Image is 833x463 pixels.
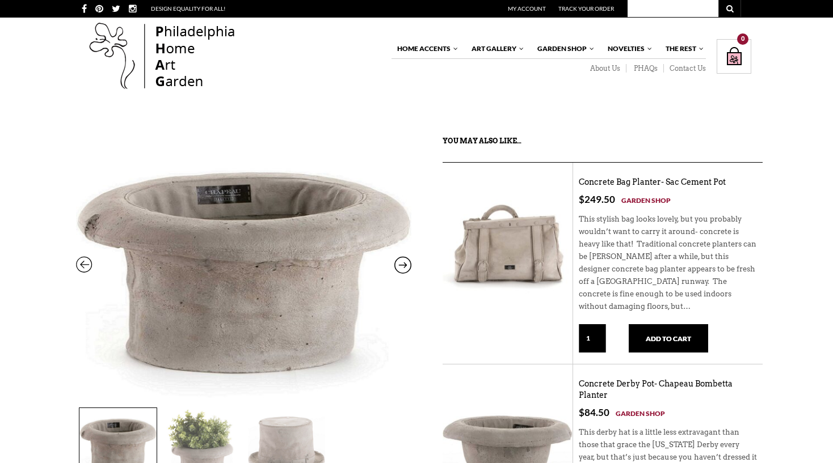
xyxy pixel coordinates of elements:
a: Garden Shop [621,194,671,206]
a: Track Your Order [558,5,614,12]
a: PHAQs [626,64,664,73]
div: 0 [737,33,748,45]
span: $ [579,406,584,418]
a: Garden Shop [532,39,595,58]
a: Concrete Derby Pot- Chapeau Bombetta Planter [579,379,733,400]
bdi: 84.50 [579,406,609,418]
a: The Rest [660,39,705,58]
a: Novelties [602,39,653,58]
a: Contact Us [664,64,706,73]
span: $ [579,193,584,205]
bdi: 249.50 [579,193,615,205]
button: Add to cart [629,324,708,352]
a: Garden Shop [616,407,665,419]
div: This stylish bag looks lovely, but you probably wouldn’t want to carry it around- concrete is hea... [579,206,757,325]
strong: You may also like… [443,137,521,145]
a: About Us [583,64,626,73]
input: Qty [579,324,606,352]
a: My Account [508,5,546,12]
a: Concrete Bag Planter- Sac Cement Pot [579,177,726,187]
a: Home Accents [392,39,459,58]
a: Art Gallery [466,39,525,58]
